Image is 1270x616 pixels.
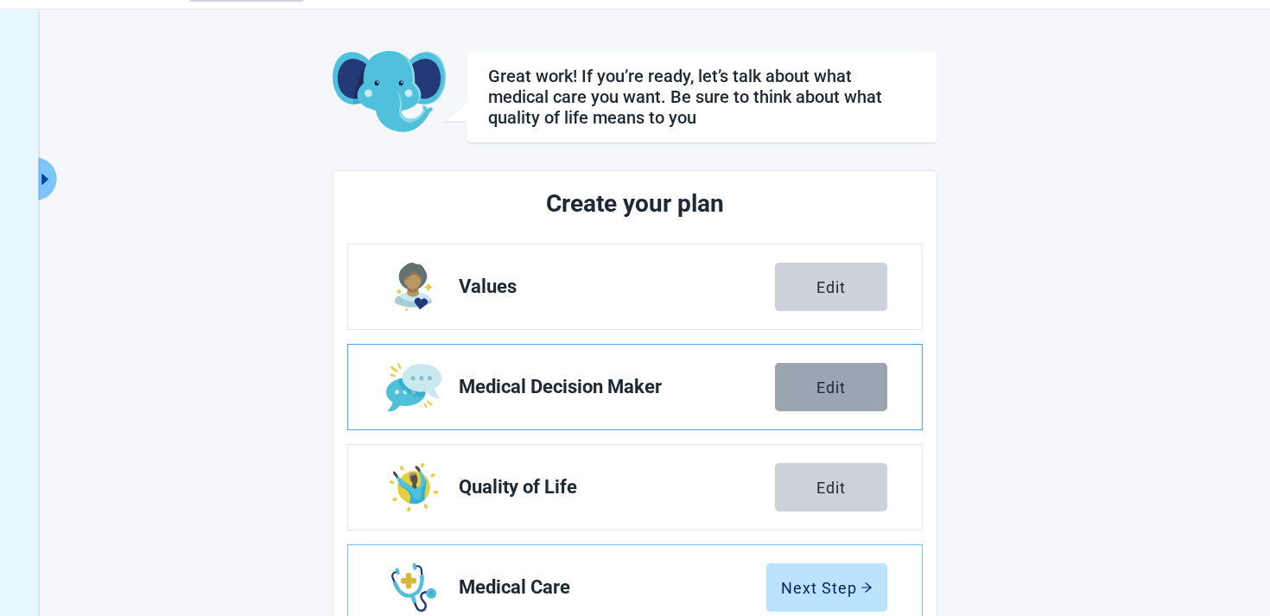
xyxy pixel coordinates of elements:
[459,577,766,598] span: Medical Care
[775,263,887,311] button: Edit
[816,479,846,496] div: Edit
[459,276,775,297] span: Values
[766,563,887,612] button: Next Steparrow-right
[816,278,846,295] div: Edit
[775,463,887,511] button: Edit
[816,378,846,396] div: Edit
[348,345,922,429] a: Edit Medical Decision Maker section
[333,51,446,134] img: Koda Elephant
[348,244,922,329] a: Edit Values section
[459,477,775,498] span: Quality of Life
[860,581,873,594] span: arrow-right
[488,66,916,128] h1: Great work! If you’re ready, let’s talk about what medical care you want. Be sure to think about ...
[348,445,922,530] a: Edit Quality of Life section
[459,377,775,397] span: Medical Decision Maker
[781,579,873,596] div: Next Step
[37,171,54,187] span: caret-right
[35,157,57,200] button: Expand menu
[775,363,887,411] button: Edit
[412,185,858,223] h2: Create your plan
